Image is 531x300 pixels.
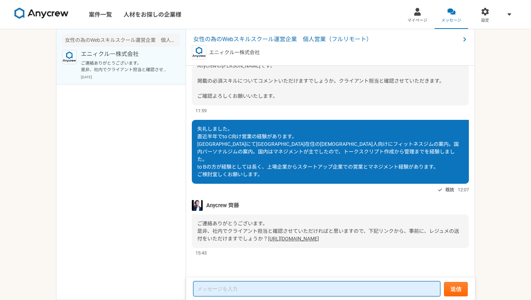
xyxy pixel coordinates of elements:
img: S__5267474.jpg [192,200,203,211]
p: エニィクルー株式会社 [81,50,170,58]
span: 既読 [445,186,454,194]
span: ご応募ありがとうございます。 Anycrewの[PERSON_NAME]です。 掲載の必須スキルについてコメントいただけますでしょうか。クライアント担当と確認させていただきます。 ご確認よろしく... [197,55,444,99]
span: 11:59 [195,107,207,114]
div: 女性の為のWebスキルスクール運営企業 個人営業（フルリモート） [62,34,180,47]
span: 女性の為のWebスキルスクール運営企業 個人営業（フルリモート） [193,35,460,44]
span: マイページ [407,18,427,23]
span: 設定 [481,18,489,23]
img: logo_text_blue_01.png [62,50,77,64]
span: メッセージ [441,18,461,23]
p: ご連絡ありがとうございます。 是非、社内でクライアント担当と確認させていただければと思いますので、下記リンクから、事前に、レジュメの送付をいただけますでしょうか？ [URL][DOMAIN_NAME] [81,60,170,73]
span: Anycrew 齊藤 [206,201,239,209]
p: [DATE] [81,74,180,80]
p: エニィクルー株式会社 [209,49,260,56]
img: 8DqYSo04kwAAAAASUVORK5CYII= [14,8,69,19]
img: logo_text_blue_01.png [192,45,206,60]
button: 送信 [444,282,468,296]
a: [URL][DOMAIN_NAME] [268,236,319,242]
span: 失礼しました。 直近半年でto C向け営業の経験があります。 [GEOGRAPHIC_DATA]にて[GEOGRAPHIC_DATA]在住の[DEMOGRAPHIC_DATA]人向けにフィットネ... [197,126,459,177]
span: ご連絡ありがとうございます。 是非、社内でクライアント担当と確認させていただければと思いますので、下記リンクから、事前に、レジュメの送付をいただけますでしょうか？ [197,221,459,242]
span: 12:07 [458,186,469,193]
span: 15:43 [195,249,207,256]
